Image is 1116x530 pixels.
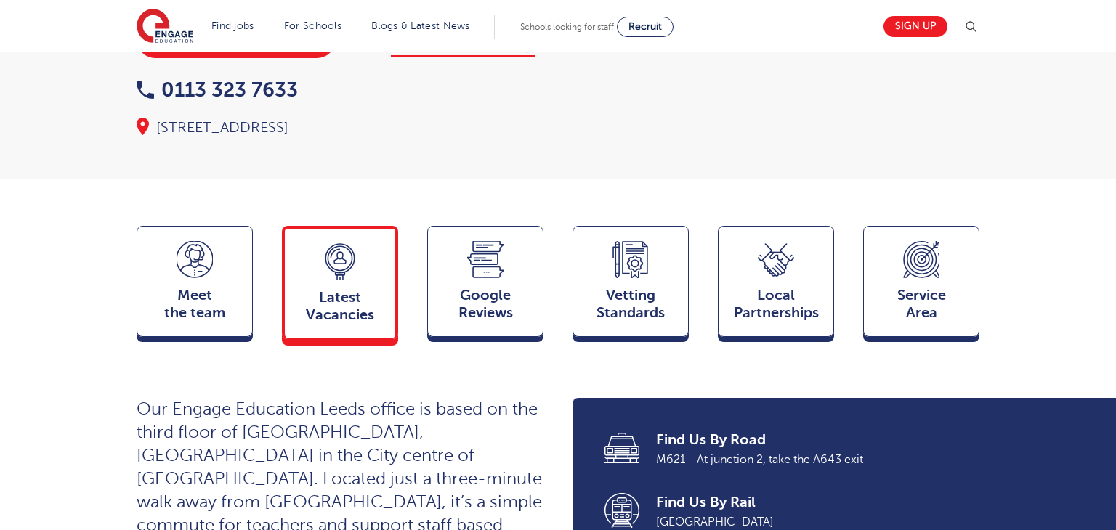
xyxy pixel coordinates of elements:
[292,289,388,324] span: Latest Vacancies
[137,78,298,101] a: 0113 323 7633
[871,287,971,322] span: Service Area
[435,287,535,322] span: Google Reviews
[883,16,947,37] a: Sign up
[137,9,193,45] img: Engage Education
[656,450,959,469] span: M621 - At junction 2, take the A643 exit
[137,118,543,138] div: [STREET_ADDRESS]
[282,226,398,346] a: LatestVacancies
[628,21,662,32] span: Recruit
[617,17,674,37] a: Recruit
[863,226,979,343] a: ServiceArea
[520,22,614,32] span: Schools looking for staff
[573,226,689,343] a: VettingStandards
[581,287,681,322] span: Vetting Standards
[656,430,959,450] span: Find Us By Road
[656,492,959,513] span: Find Us By Rail
[145,287,245,322] span: Meet the team
[371,20,470,31] a: Blogs & Latest News
[284,20,341,31] a: For Schools
[137,226,253,343] a: Meetthe team
[718,226,834,343] a: Local Partnerships
[427,226,543,343] a: GoogleReviews
[211,20,254,31] a: Find jobs
[726,287,826,322] span: Local Partnerships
